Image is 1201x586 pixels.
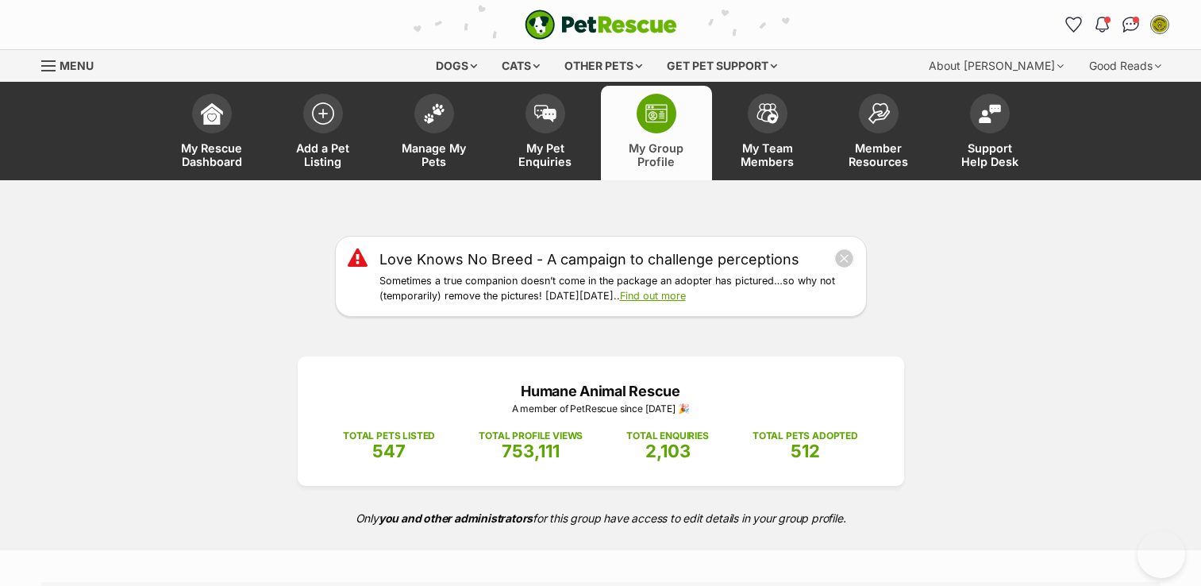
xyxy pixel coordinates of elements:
span: Menu [60,59,94,72]
span: My Pet Enquiries [510,141,581,168]
span: Add a Pet Listing [287,141,359,168]
img: manage-my-pets-icon-02211641906a0b7f246fdf0571729dbe1e7629f14944591b6c1af311fb30b64b.svg [423,103,445,124]
img: Luise Verhoeven profile pic [1152,17,1168,33]
img: pet-enquiries-icon-7e3ad2cf08bfb03b45e93fb7055b45f3efa6380592205ae92323e6603595dc1f.svg [534,105,556,122]
a: My Group Profile [601,86,712,180]
a: My Rescue Dashboard [156,86,268,180]
img: team-members-icon-5396bd8760b3fe7c0b43da4ab00e1e3bb1a5d9ba89233759b79545d2d3fc5d0d.svg [756,103,779,124]
a: Menu [41,50,105,79]
a: Love Knows No Breed - A campaign to challenge perceptions [379,249,799,270]
a: My Pet Enquiries [490,86,601,180]
a: Manage My Pets [379,86,490,180]
button: Notifications [1090,12,1115,37]
iframe: Help Scout Beacon - Open [1137,530,1185,578]
img: dashboard-icon-eb2f2d2d3e046f16d808141f083e7271f6b2e854fb5c12c21221c1fb7104beca.svg [201,102,223,125]
div: Cats [491,50,551,82]
span: 753,111 [502,441,560,461]
img: member-resources-icon-8e73f808a243e03378d46382f2149f9095a855e16c252ad45f914b54edf8863c.svg [868,102,890,124]
div: Dogs [425,50,488,82]
img: logo-e224e6f780fb5917bec1dbf3a21bbac754714ae5b6737aabdf751b685950b380.svg [525,10,677,40]
p: Humane Animal Rescue [321,380,880,402]
div: About [PERSON_NAME] [918,50,1075,82]
span: Member Resources [843,141,914,168]
img: notifications-46538b983faf8c2785f20acdc204bb7945ddae34d4c08c2a6579f10ce5e182be.svg [1095,17,1108,33]
span: My Rescue Dashboard [176,141,248,168]
button: close [834,249,854,268]
a: Find out more [620,290,686,302]
img: add-pet-listing-icon-0afa8454b4691262ce3f59096e99ab1cd57d4a30225e0717b998d2c9b9846f56.svg [312,102,334,125]
img: chat-41dd97257d64d25036548639549fe6c8038ab92f7586957e7f3b1b290dea8141.svg [1122,17,1139,33]
a: PetRescue [525,10,677,40]
p: A member of PetRescue since [DATE] 🎉 [321,402,880,416]
div: Other pets [553,50,653,82]
p: TOTAL PETS ADOPTED [753,429,858,443]
span: 547 [372,441,406,461]
img: group-profile-icon-3fa3cf56718a62981997c0bc7e787c4b2cf8bcc04b72c1350f741eb67cf2f40e.svg [645,104,668,123]
a: Member Resources [823,86,934,180]
p: TOTAL ENQUIRIES [626,429,708,443]
span: 2,103 [645,441,691,461]
img: help-desk-icon-fdf02630f3aa405de69fd3d07c3f3aa587a6932b1a1747fa1d2bba05be0121f9.svg [979,104,1001,123]
strong: you and other administrators [379,511,533,525]
span: Support Help Desk [954,141,1026,168]
button: My account [1147,12,1172,37]
p: TOTAL PETS LISTED [343,429,435,443]
span: 512 [791,441,820,461]
ul: Account quick links [1061,12,1172,37]
span: My Team Members [732,141,803,168]
p: TOTAL PROFILE VIEWS [479,429,583,443]
div: Good Reads [1078,50,1172,82]
p: Sometimes a true companion doesn’t come in the package an adopter has pictured…so why not (tempor... [379,274,854,304]
a: Favourites [1061,12,1087,37]
a: Conversations [1118,12,1144,37]
div: Get pet support [656,50,788,82]
span: Manage My Pets [398,141,470,168]
span: My Group Profile [621,141,692,168]
a: My Team Members [712,86,823,180]
a: Add a Pet Listing [268,86,379,180]
a: Support Help Desk [934,86,1045,180]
